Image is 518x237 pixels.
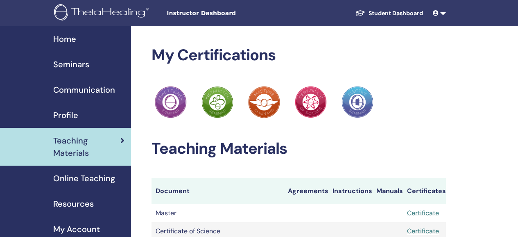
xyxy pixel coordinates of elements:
th: Agreements [284,178,328,204]
img: Practitioner [155,86,187,118]
img: Practitioner [201,86,233,118]
img: Practitioner [248,86,280,118]
span: Resources [53,198,94,210]
a: Certificate [407,227,439,235]
img: Practitioner [295,86,327,118]
a: Student Dashboard [349,6,430,21]
td: Master [152,204,284,222]
span: Online Teaching [53,172,115,185]
span: Home [53,33,76,45]
h2: My Certifications [152,46,446,65]
span: Instructor Dashboard [167,9,290,18]
h2: Teaching Materials [152,139,446,158]
span: Seminars [53,58,89,71]
img: Practitioner [342,86,373,118]
span: Teaching Materials [53,134,120,159]
th: Document [152,178,284,204]
th: Certificates [403,178,446,204]
span: Profile [53,109,78,121]
img: logo.png [54,4,152,23]
th: Manuals [372,178,403,204]
img: graduation-cap-white.svg [355,9,365,16]
span: My Account [53,223,100,235]
a: Certificate [407,209,439,217]
span: Communication [53,84,115,96]
th: Instructions [328,178,372,204]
